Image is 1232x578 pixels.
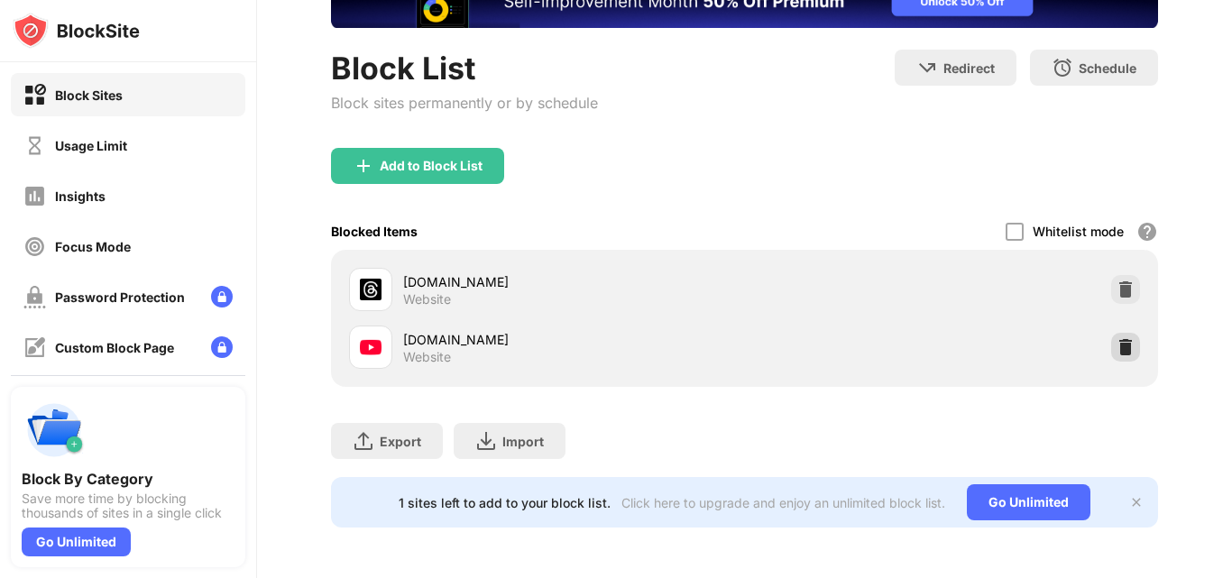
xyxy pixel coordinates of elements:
[380,159,483,173] div: Add to Block List
[55,138,127,153] div: Usage Limit
[22,528,131,556] div: Go Unlimited
[23,235,46,258] img: focus-off.svg
[403,291,451,307] div: Website
[331,224,418,239] div: Blocked Items
[211,336,233,358] img: lock-menu.svg
[23,286,46,308] img: password-protection-off.svg
[1079,60,1136,76] div: Schedule
[22,470,234,488] div: Block By Category
[211,286,233,307] img: lock-menu.svg
[55,340,174,355] div: Custom Block Page
[22,491,234,520] div: Save more time by blocking thousands of sites in a single click
[22,398,87,463] img: push-categories.svg
[55,87,123,103] div: Block Sites
[403,349,451,365] div: Website
[967,484,1090,520] div: Go Unlimited
[360,336,382,358] img: favicons
[621,495,945,510] div: Click here to upgrade and enjoy an unlimited block list.
[55,188,106,204] div: Insights
[403,330,745,349] div: [DOMAIN_NAME]
[1129,495,1144,509] img: x-button.svg
[55,239,131,254] div: Focus Mode
[360,279,382,300] img: favicons
[55,289,185,305] div: Password Protection
[399,495,611,510] div: 1 sites left to add to your block list.
[331,50,598,87] div: Block List
[23,134,46,157] img: time-usage-off.svg
[23,336,46,359] img: customize-block-page-off.svg
[1033,224,1124,239] div: Whitelist mode
[23,185,46,207] img: insights-off.svg
[13,13,140,49] img: logo-blocksite.svg
[943,60,995,76] div: Redirect
[403,272,745,291] div: [DOMAIN_NAME]
[502,434,544,449] div: Import
[331,94,598,112] div: Block sites permanently or by schedule
[23,84,46,106] img: block-on.svg
[380,434,421,449] div: Export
